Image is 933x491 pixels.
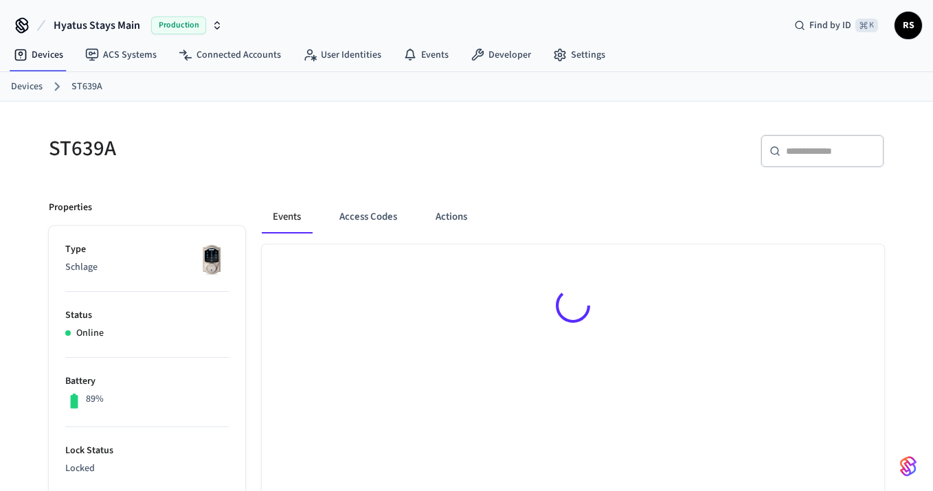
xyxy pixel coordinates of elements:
[262,201,884,233] div: ant example
[896,13,921,38] span: RS
[151,16,206,34] span: Production
[425,201,478,233] button: Actions
[900,455,917,477] img: SeamLogoGradient.69752ec5.svg
[262,201,312,233] button: Events
[49,201,92,215] p: Properties
[328,201,408,233] button: Access Codes
[168,43,292,67] a: Connected Accounts
[76,326,104,341] p: Online
[86,392,104,407] p: 89%
[809,19,851,32] span: Find by ID
[65,242,229,257] p: Type
[11,80,43,94] a: Devices
[3,43,74,67] a: Devices
[392,43,460,67] a: Events
[65,374,229,389] p: Battery
[49,135,458,163] h5: ST639A
[292,43,392,67] a: User Identities
[65,444,229,458] p: Lock Status
[783,13,889,38] div: Find by ID⌘ K
[65,260,229,275] p: Schlage
[65,308,229,323] p: Status
[855,19,878,32] span: ⌘ K
[65,461,229,476] p: Locked
[194,242,229,277] img: Schlage Sense Smart Deadbolt with Camelot Trim, Front
[71,80,102,94] a: ST639A
[460,43,542,67] a: Developer
[54,17,140,34] span: Hyatus Stays Main
[74,43,168,67] a: ACS Systems
[895,12,922,39] button: RS
[542,43,616,67] a: Settings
